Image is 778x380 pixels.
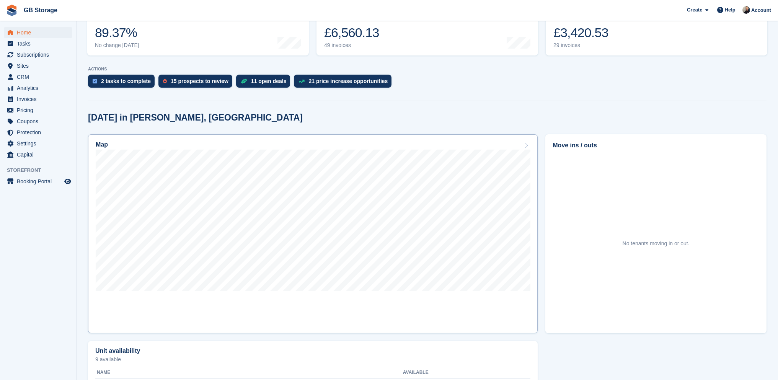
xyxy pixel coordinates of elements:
[4,49,72,60] a: menu
[95,347,140,354] h2: Unit availability
[4,27,72,38] a: menu
[403,367,481,379] th: Available
[96,141,108,148] h2: Map
[4,72,72,82] a: menu
[17,127,63,138] span: Protection
[4,127,72,138] a: menu
[687,6,702,14] span: Create
[88,134,538,333] a: Map
[546,7,767,55] a: Awaiting payment £3,420.53 29 invoices
[308,78,388,84] div: 21 price increase opportunities
[88,75,158,91] a: 2 tasks to complete
[553,25,608,41] div: £3,420.53
[95,367,403,379] th: Name
[725,6,736,14] span: Help
[324,25,381,41] div: £6,560.13
[294,75,395,91] a: 21 price increase opportunities
[17,49,63,60] span: Subscriptions
[95,357,530,362] p: 9 available
[241,78,247,84] img: deal-1b604bf984904fb50ccaf53a9ad4b4a5d6e5aea283cecdc64d6e3604feb123c2.svg
[95,42,139,49] div: No change [DATE]
[17,138,63,149] span: Settings
[6,5,18,16] img: stora-icon-8386f47178a22dfd0bd8f6a31ec36ba5ce8667c1dd55bd0f319d3a0aa187defe.svg
[4,116,72,127] a: menu
[17,105,63,116] span: Pricing
[553,141,759,150] h2: Move ins / outs
[88,113,303,123] h2: [DATE] in [PERSON_NAME], [GEOGRAPHIC_DATA]
[553,42,608,49] div: 29 invoices
[4,149,72,160] a: menu
[171,78,228,84] div: 15 prospects to review
[17,38,63,49] span: Tasks
[316,7,538,55] a: Month-to-date sales £6,560.13 49 invoices
[95,25,139,41] div: 89.37%
[324,42,381,49] div: 49 invoices
[93,79,97,83] img: task-75834270c22a3079a89374b754ae025e5fb1db73e45f91037f5363f120a921f8.svg
[742,6,750,14] img: Karl Walker
[4,38,72,49] a: menu
[623,240,690,248] div: No tenants moving in or out.
[298,80,305,83] img: price_increase_opportunities-93ffe204e8149a01c8c9dc8f82e8f89637d9d84a8eef4429ea346261dce0b2c0.svg
[158,75,236,91] a: 15 prospects to review
[251,78,287,84] div: 11 open deals
[17,149,63,160] span: Capital
[236,75,294,91] a: 11 open deals
[4,83,72,93] a: menu
[17,72,63,82] span: CRM
[17,176,63,187] span: Booking Portal
[63,177,72,186] a: Preview store
[21,4,60,16] a: GB Storage
[17,27,63,38] span: Home
[87,7,309,55] a: Occupancy 89.37% No change [DATE]
[4,60,72,71] a: menu
[4,105,72,116] a: menu
[17,60,63,71] span: Sites
[17,94,63,104] span: Invoices
[17,83,63,93] span: Analytics
[4,94,72,104] a: menu
[17,116,63,127] span: Coupons
[101,78,151,84] div: 2 tasks to complete
[751,7,771,14] span: Account
[163,79,167,83] img: prospect-51fa495bee0391a8d652442698ab0144808aea92771e9ea1ae160a38d050c398.svg
[88,67,767,72] p: ACTIONS
[4,176,72,187] a: menu
[4,138,72,149] a: menu
[7,166,76,174] span: Storefront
